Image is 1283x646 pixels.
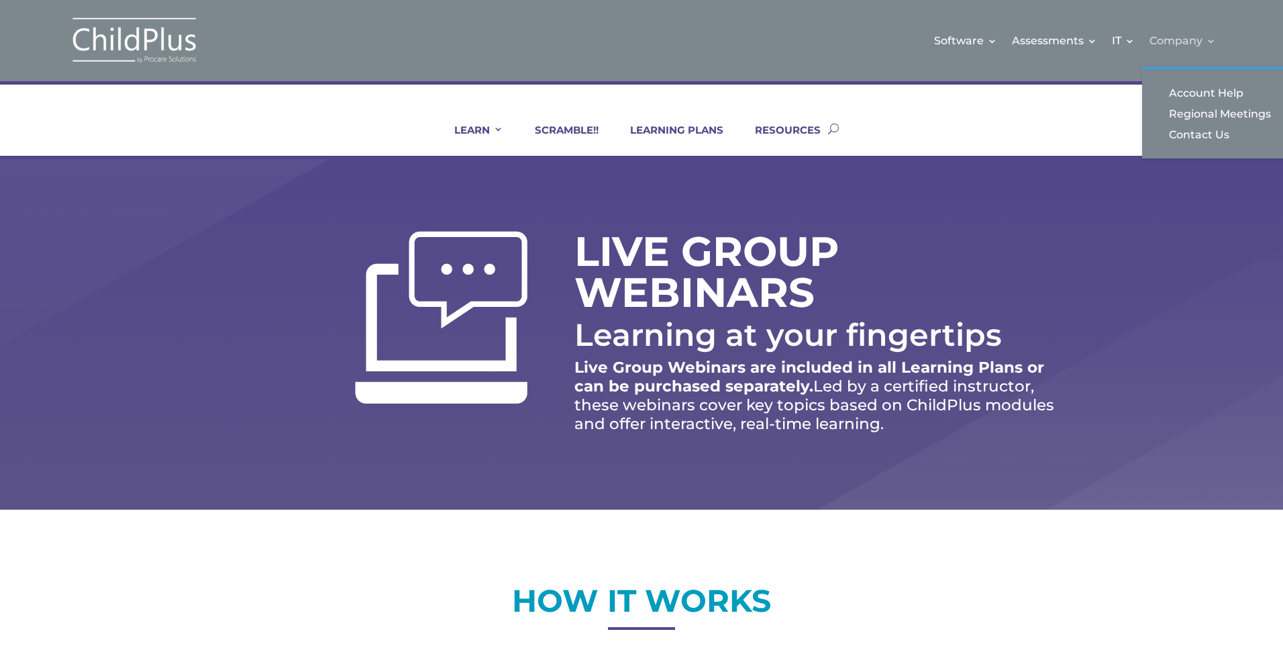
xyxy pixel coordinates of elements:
[934,13,997,68] a: Software
[1149,13,1216,68] a: Company
[438,124,503,156] a: LEARN
[1112,13,1135,68] a: IT
[574,358,1044,396] strong: Live Group Webinars are included in all Learning Plans or can be purchased separately.
[574,231,930,320] h1: LIVE GROUP WEBINARS
[738,124,821,156] a: RESOURCES
[574,316,1071,354] p: Learning at your fingertips
[1012,13,1097,68] a: Assessments
[212,581,1071,628] h2: HOW IT WORKS
[518,124,599,156] a: SCRAMBLE!!
[574,377,1054,433] span: Led by a certified instructor, these webinars cover key topics based on ChildPlus modules and off...
[613,124,723,156] a: LEARNING PLANS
